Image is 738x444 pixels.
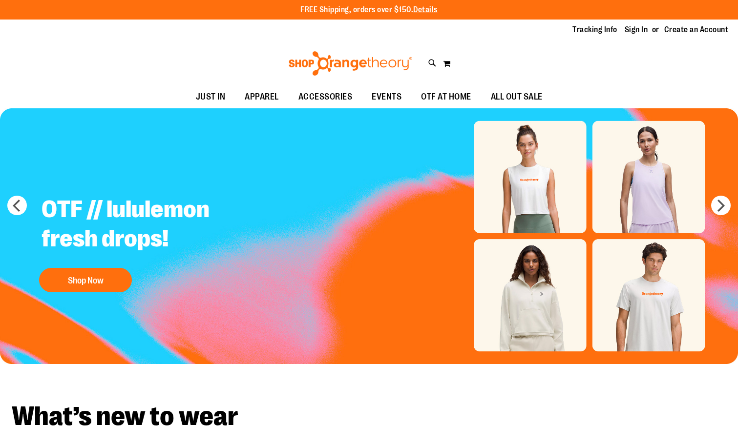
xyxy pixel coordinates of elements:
img: Shop Orangetheory [287,51,414,76]
a: OTF // lululemon fresh drops! Shop Now [34,187,277,297]
a: Create an Account [664,24,729,35]
button: Shop Now [39,268,132,292]
button: next [711,196,731,215]
button: prev [7,196,27,215]
span: OTF AT HOME [421,86,471,108]
h2: OTF // lululemon fresh drops! [34,187,277,263]
a: Tracking Info [572,24,617,35]
p: FREE Shipping, orders over $150. [300,4,438,16]
h2: What’s new to wear [12,403,726,430]
span: EVENTS [372,86,401,108]
span: APPAREL [245,86,279,108]
span: ACCESSORIES [298,86,353,108]
span: JUST IN [196,86,226,108]
span: ALL OUT SALE [491,86,543,108]
a: Details [413,5,438,14]
a: Sign In [625,24,648,35]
